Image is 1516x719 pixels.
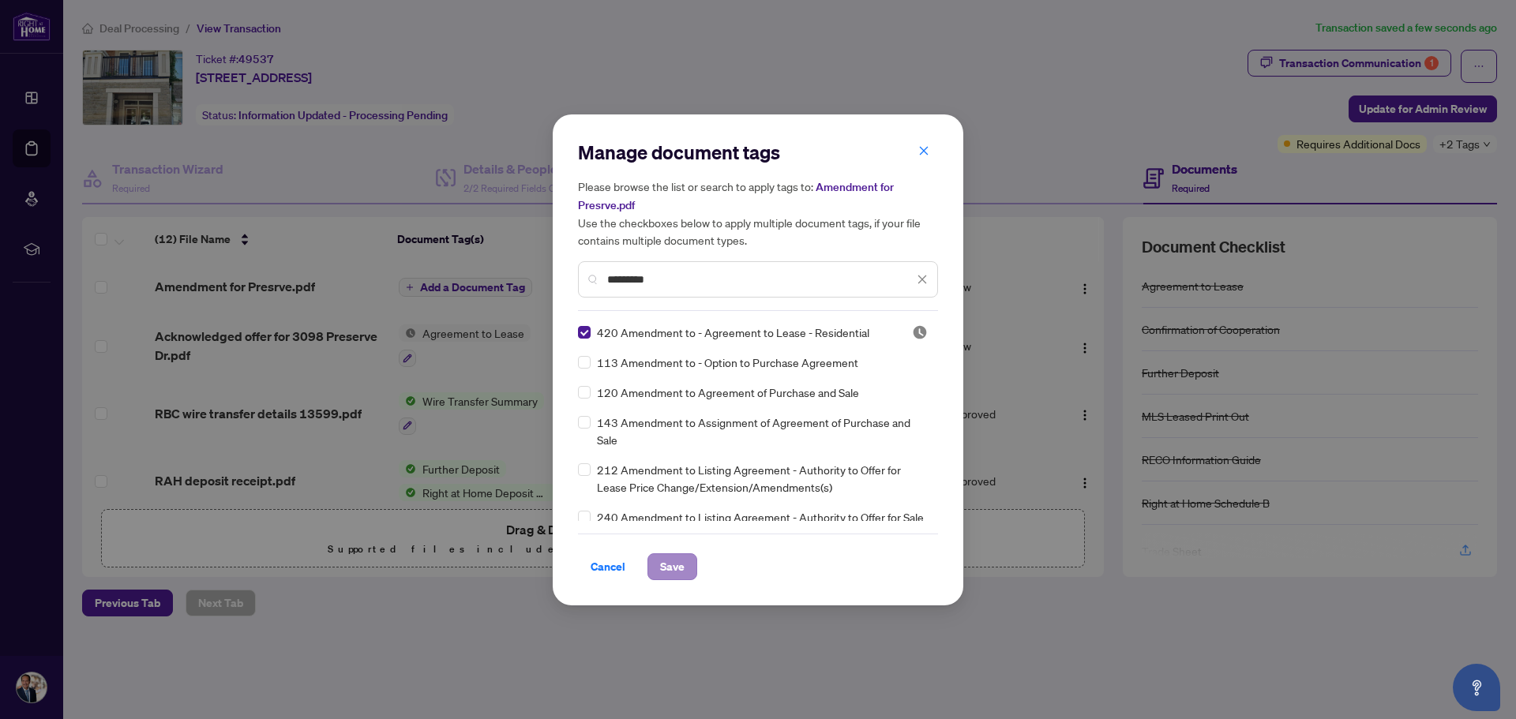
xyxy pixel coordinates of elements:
[597,461,929,496] span: 212 Amendment to Listing Agreement - Authority to Offer for Lease Price Change/Extension/Amendmen...
[912,324,928,340] span: Pending Review
[597,324,869,341] span: 420 Amendment to - Agreement to Lease - Residential
[578,180,894,212] span: Amendment for Presrve.pdf
[597,508,929,543] span: 240 Amendment to Listing Agreement - Authority to Offer for Sale Price Change/Extension/Amendment(s)
[1453,664,1500,711] button: Open asap
[591,554,625,579] span: Cancel
[597,414,929,448] span: 143 Amendment to Assignment of Agreement of Purchase and Sale
[647,553,697,580] button: Save
[660,554,685,579] span: Save
[578,178,938,249] h5: Please browse the list or search to apply tags to: Use the checkboxes below to apply multiple doc...
[578,140,938,165] h2: Manage document tags
[578,553,638,580] button: Cancel
[918,145,929,156] span: close
[597,354,858,371] span: 113 Amendment to - Option to Purchase Agreement
[597,384,859,401] span: 120 Amendment to Agreement of Purchase and Sale
[912,324,928,340] img: status
[917,274,928,285] span: close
